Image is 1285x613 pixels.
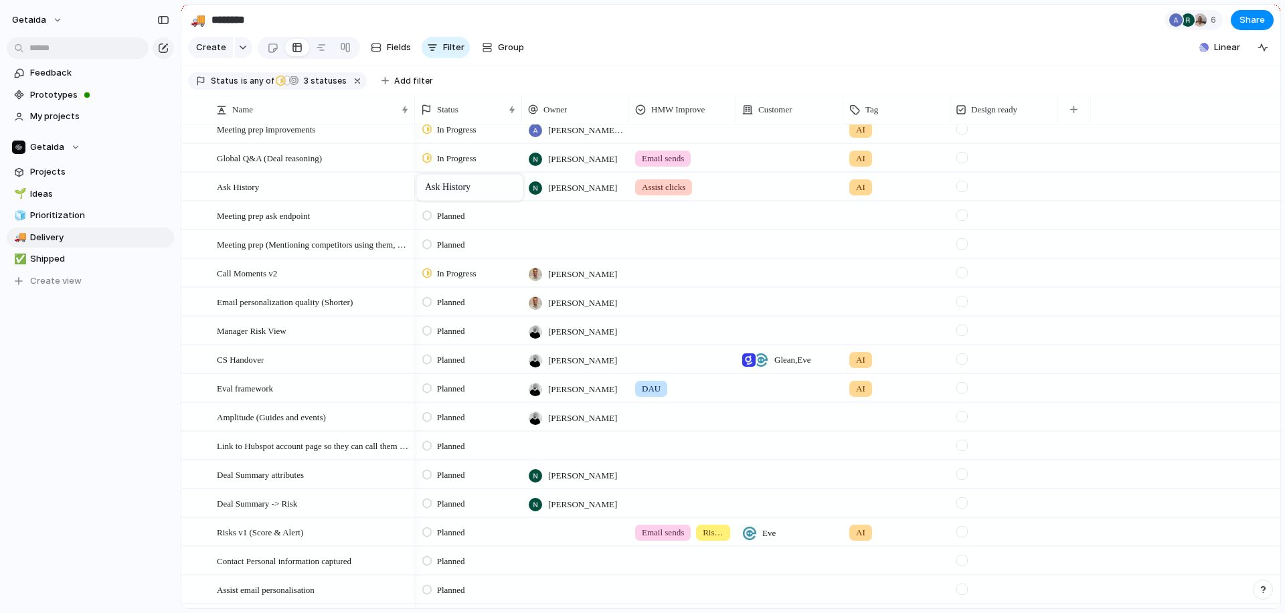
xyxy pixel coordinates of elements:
[30,165,169,179] span: Projects
[971,103,1017,116] span: Design ready
[856,152,865,165] span: AI
[14,186,23,201] div: 🌱
[1214,41,1240,54] span: Linear
[437,555,465,568] span: Planned
[642,526,684,539] span: Email sends
[548,412,617,425] span: [PERSON_NAME]
[437,238,465,252] span: Planned
[30,141,64,154] span: Getaida
[865,103,878,116] span: Tag
[437,103,458,116] span: Status
[12,187,25,201] button: 🌱
[217,380,273,396] span: Eval framework
[217,150,322,165] span: Global Q&A (Deal reasoning)
[14,208,23,224] div: 🧊
[548,124,623,137] span: [PERSON_NAME] Sarma
[437,526,465,539] span: Planned
[642,382,661,396] span: DAU
[387,41,411,54] span: Fields
[7,106,174,126] a: My projects
[373,72,441,90] button: Add filter
[365,37,416,58] button: Fields
[762,527,776,540] span: Eve
[30,110,169,123] span: My projects
[7,228,174,248] a: 🚚Delivery
[548,354,617,367] span: [PERSON_NAME]
[217,409,326,424] span: Amplitude (Guides and events)
[300,75,347,87] span: statuses
[1239,13,1265,27] span: Share
[548,325,617,339] span: [PERSON_NAME]
[856,382,865,396] span: AI
[856,123,865,137] span: AI
[217,495,297,511] span: Deal Summary -> Risk
[437,325,465,338] span: Planned
[30,88,169,102] span: Prototypes
[6,9,70,31] button: getaida
[548,383,617,396] span: [PERSON_NAME]
[422,37,470,58] button: Filter
[1211,13,1220,27] span: 6
[12,252,25,266] button: ✅
[300,76,311,86] span: 3
[437,353,465,367] span: Planned
[443,41,464,54] span: Filter
[437,296,465,309] span: Planned
[1194,37,1246,58] button: Linear
[437,152,477,165] span: In Progress
[232,103,253,116] span: Name
[7,137,174,157] button: Getaida
[217,553,351,568] span: Contact Personal information captured
[437,497,465,511] span: Planned
[238,74,276,88] button: isany of
[548,268,617,281] span: [PERSON_NAME]
[211,75,238,87] span: Status
[217,294,353,309] span: Email personalization quality (Shorter)
[437,382,465,396] span: Planned
[498,41,524,54] span: Group
[217,524,303,539] span: Risks v1 (Score & Alert)
[30,252,169,266] span: Shipped
[14,230,23,245] div: 🚚
[7,205,174,226] a: 🧊Prioritization
[30,231,169,244] span: Delivery
[241,75,248,87] span: is
[217,179,259,194] span: Ask History
[7,249,174,269] div: ✅Shipped
[437,209,465,223] span: Planned
[543,103,567,116] span: Owner
[217,351,264,367] span: CS Handover
[188,37,233,58] button: Create
[217,466,304,482] span: Deal Summary attributes
[437,411,465,424] span: Planned
[856,181,865,194] span: AI
[30,209,169,222] span: Prioritization
[7,271,174,291] button: Create view
[12,13,46,27] span: getaida
[191,11,205,29] div: 🚚
[437,584,465,597] span: Planned
[7,63,174,83] a: Feedback
[30,274,82,288] span: Create view
[12,231,25,244] button: 🚚
[217,323,286,338] span: Manager Risk View
[475,37,531,58] button: Group
[217,438,410,453] span: Link to Hubspot account page so they can call them from Accounts page
[217,236,410,252] span: Meeting prep (Mentioning competitors using them, or other similar companies)
[437,123,477,137] span: In Progress
[217,582,315,597] span: Assist email personalisation
[548,498,617,511] span: [PERSON_NAME]
[217,121,315,137] span: Meeting prep improvements
[642,181,685,194] span: Assist clicks
[651,103,705,116] span: HMW Improve
[14,252,23,267] div: ✅
[30,66,169,80] span: Feedback
[437,440,465,453] span: Planned
[548,181,617,195] span: [PERSON_NAME]
[425,182,515,193] div: Ask History
[248,75,274,87] span: any of
[7,184,174,204] a: 🌱Ideas
[437,267,477,280] span: In Progress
